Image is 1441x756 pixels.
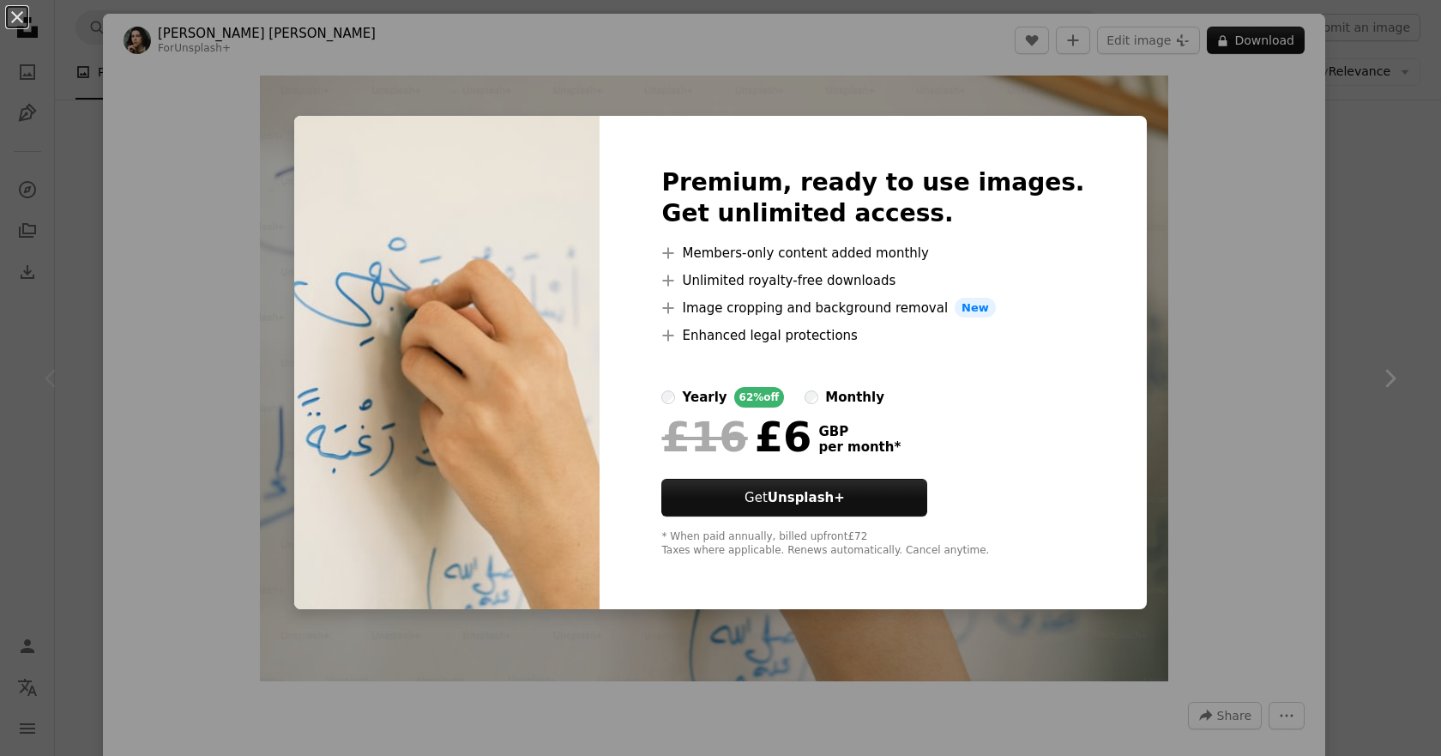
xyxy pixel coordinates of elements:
[661,270,1084,291] li: Unlimited royalty-free downloads
[661,530,1084,558] div: * When paid annually, billed upfront £72 Taxes where applicable. Renews automatically. Cancel any...
[661,325,1084,346] li: Enhanced legal protections
[955,298,996,318] span: New
[768,490,845,505] strong: Unsplash+
[661,390,675,404] input: yearly62%off
[734,387,785,408] div: 62% off
[661,243,1084,263] li: Members-only content added monthly
[825,387,884,408] div: monthly
[661,167,1084,229] h2: Premium, ready to use images. Get unlimited access.
[682,387,727,408] div: yearly
[661,414,811,459] div: £6
[818,424,901,439] span: GBP
[661,298,1084,318] li: Image cropping and background removal
[661,479,927,517] button: GetUnsplash+
[661,414,747,459] span: £16
[294,116,600,610] img: premium_photo-1677966719936-3de1c1d94421
[805,390,818,404] input: monthly
[818,439,901,455] span: per month *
